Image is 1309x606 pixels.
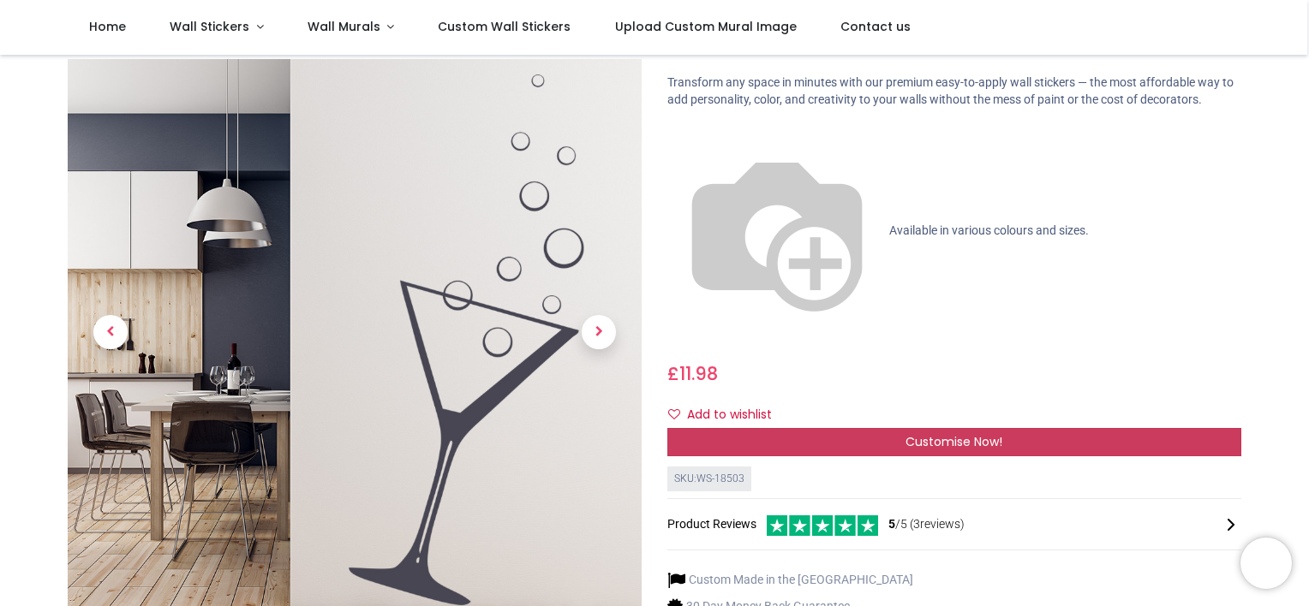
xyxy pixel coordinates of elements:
[667,361,718,386] span: £
[667,401,786,430] button: Add to wishlistAdd to wishlist
[615,18,797,35] span: Upload Custom Mural Image
[89,18,126,35] span: Home
[1240,538,1292,589] iframe: Brevo live chat
[889,223,1089,237] span: Available in various colours and sizes.
[667,466,751,491] div: SKU: WS-18503
[667,513,1241,536] div: Product Reviews
[906,433,1002,450] span: Customise Now!
[556,141,642,523] a: Next
[308,18,380,35] span: Wall Murals
[667,122,887,341] img: color-wheel.png
[68,141,153,523] a: Previous
[170,18,249,35] span: Wall Stickers
[668,408,680,420] i: Add to wishlist
[888,516,965,533] span: /5 ( 3 reviews)
[888,517,895,531] span: 5
[438,18,571,35] span: Custom Wall Stickers
[667,571,913,589] li: Custom Made in the [GEOGRAPHIC_DATA]
[840,18,911,35] span: Contact us
[679,361,718,386] span: 11.98
[667,74,1241,108] p: Transform any space in minutes with our premium easy-to-apply wall stickers — the most affordable...
[93,315,128,349] span: Previous
[582,315,616,349] span: Next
